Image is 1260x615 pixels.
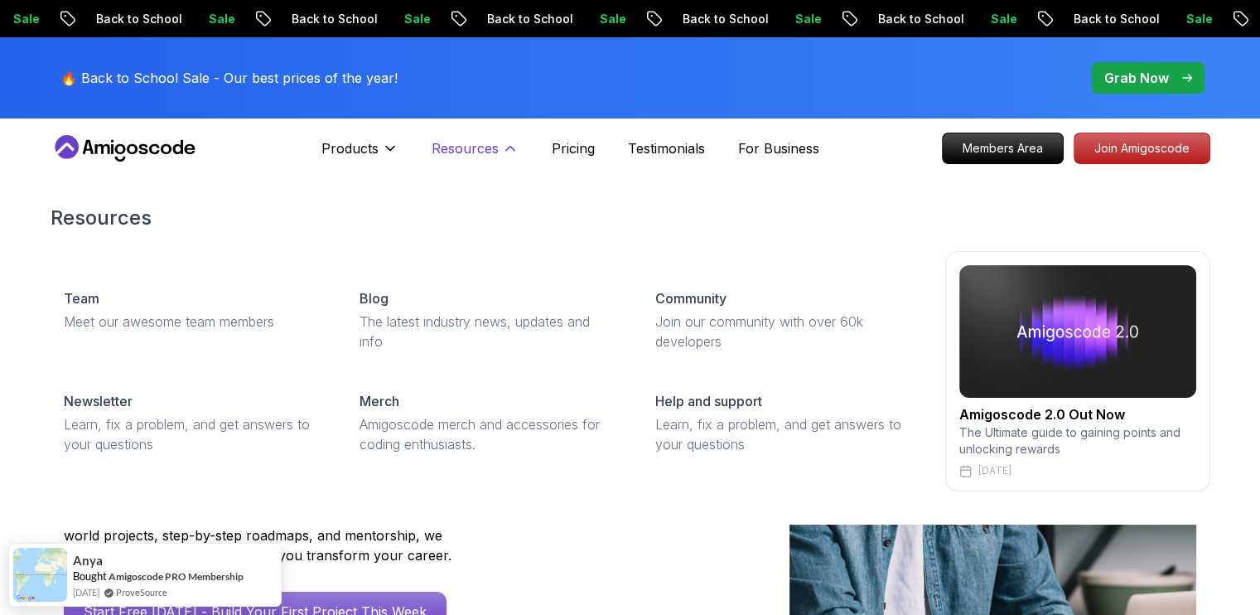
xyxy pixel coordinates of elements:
[64,312,320,332] p: Meet our awesome team members
[552,138,595,158] a: Pricing
[978,464,1011,477] p: [DATE]
[321,138,379,158] p: Products
[64,486,461,565] p: Amigoscode has helped thousands of developers land roles at Amazon, Starling Bank, Mercado Livre,...
[346,275,629,365] a: BlogThe latest industry news, updates and info
[109,570,244,583] a: Amigoscode PRO Membership
[655,312,911,351] p: Join our community with over 60k developers
[432,138,499,158] p: Resources
[64,391,133,411] p: Newsletter
[51,378,333,467] a: NewsletterLearn, fix a problem, and get answers to your questions
[959,404,1196,424] h2: Amigoscode 2.0 Out Now
[75,11,188,27] p: Back to School
[738,138,819,158] a: For Business
[51,205,1210,231] h2: Resources
[959,265,1196,398] img: amigoscode 2.0
[970,11,1023,27] p: Sale
[945,251,1210,492] a: amigoscode 2.0Amigoscode 2.0 Out NowThe Ultimate guide to gaining points and unlocking rewards[DATE]
[655,288,727,308] p: Community
[73,554,103,568] span: Anya
[579,11,632,27] p: Sale
[642,275,924,365] a: CommunityJoin our community with over 60k developers
[775,11,828,27] p: Sale
[346,378,629,467] a: MerchAmigoscode merch and accessories for coding enthusiasts.
[655,414,911,454] p: Learn, fix a problem, and get answers to your questions
[1104,68,1169,88] p: Grab Now
[942,133,1064,164] a: Members Area
[1074,133,1210,164] a: Join Amigoscode
[321,138,398,172] button: Products
[51,275,333,345] a: TeamMeet our awesome team members
[360,391,399,411] p: Merch
[60,68,398,88] p: 🔥 Back to School Sale - Our best prices of the year!
[13,548,67,602] img: provesource social proof notification image
[466,11,579,27] p: Back to School
[64,288,99,308] p: Team
[1053,11,1166,27] p: Back to School
[959,424,1196,458] p: The Ultimate guide to gaining points and unlocking rewards
[116,585,167,599] a: ProveSource
[943,133,1063,163] p: Members Area
[360,414,616,454] p: Amigoscode merch and accessories for coding enthusiasts.
[628,138,705,158] a: Testimonials
[360,312,616,351] p: The latest industry news, updates and info
[662,11,775,27] p: Back to School
[384,11,437,27] p: Sale
[655,391,762,411] p: Help and support
[73,569,107,583] span: Bought
[1074,133,1209,163] p: Join Amigoscode
[360,288,389,308] p: Blog
[857,11,970,27] p: Back to School
[188,11,241,27] p: Sale
[64,414,320,454] p: Learn, fix a problem, and get answers to your questions
[432,138,519,172] button: Resources
[1166,11,1219,27] p: Sale
[271,11,384,27] p: Back to School
[642,378,924,467] a: Help and supportLearn, fix a problem, and get answers to your questions
[73,585,99,599] span: [DATE]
